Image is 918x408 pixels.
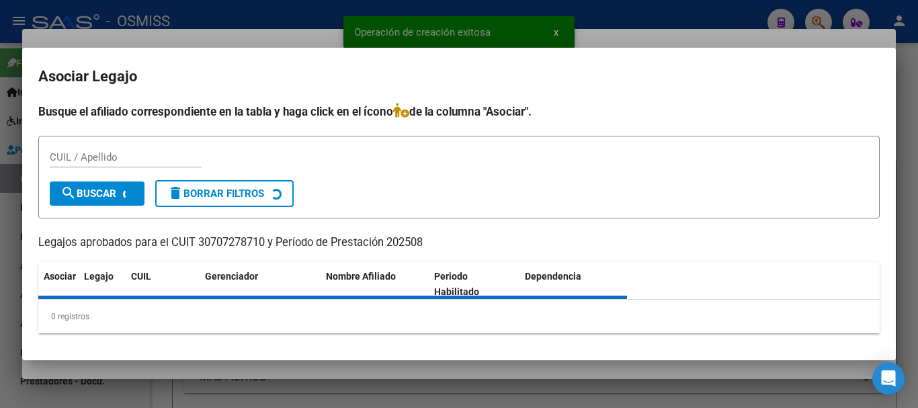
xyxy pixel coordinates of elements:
span: Periodo Habilitado [434,271,479,297]
div: Open Intercom Messenger [872,362,905,395]
datatable-header-cell: Nombre Afiliado [321,262,429,307]
span: Gerenciador [205,271,258,282]
mat-icon: delete [167,185,183,201]
mat-icon: search [60,185,77,201]
span: Nombre Afiliado [326,271,396,282]
datatable-header-cell: Legajo [79,262,126,307]
h2: Asociar Legajo [38,64,880,89]
h4: Busque el afiliado correspondiente en la tabla y haga click en el ícono de la columna "Asociar". [38,103,880,120]
span: Legajo [84,271,114,282]
span: Asociar [44,271,76,282]
span: Buscar [60,188,116,200]
span: CUIL [131,271,151,282]
datatable-header-cell: Gerenciador [200,262,321,307]
div: 0 registros [38,300,880,333]
datatable-header-cell: CUIL [126,262,200,307]
datatable-header-cell: Dependencia [519,262,628,307]
span: Dependencia [525,271,581,282]
button: Borrar Filtros [155,180,294,207]
p: Legajos aprobados para el CUIT 30707278710 y Período de Prestación 202508 [38,235,880,251]
datatable-header-cell: Asociar [38,262,79,307]
datatable-header-cell: Periodo Habilitado [429,262,519,307]
span: Borrar Filtros [167,188,264,200]
button: Buscar [50,181,144,206]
